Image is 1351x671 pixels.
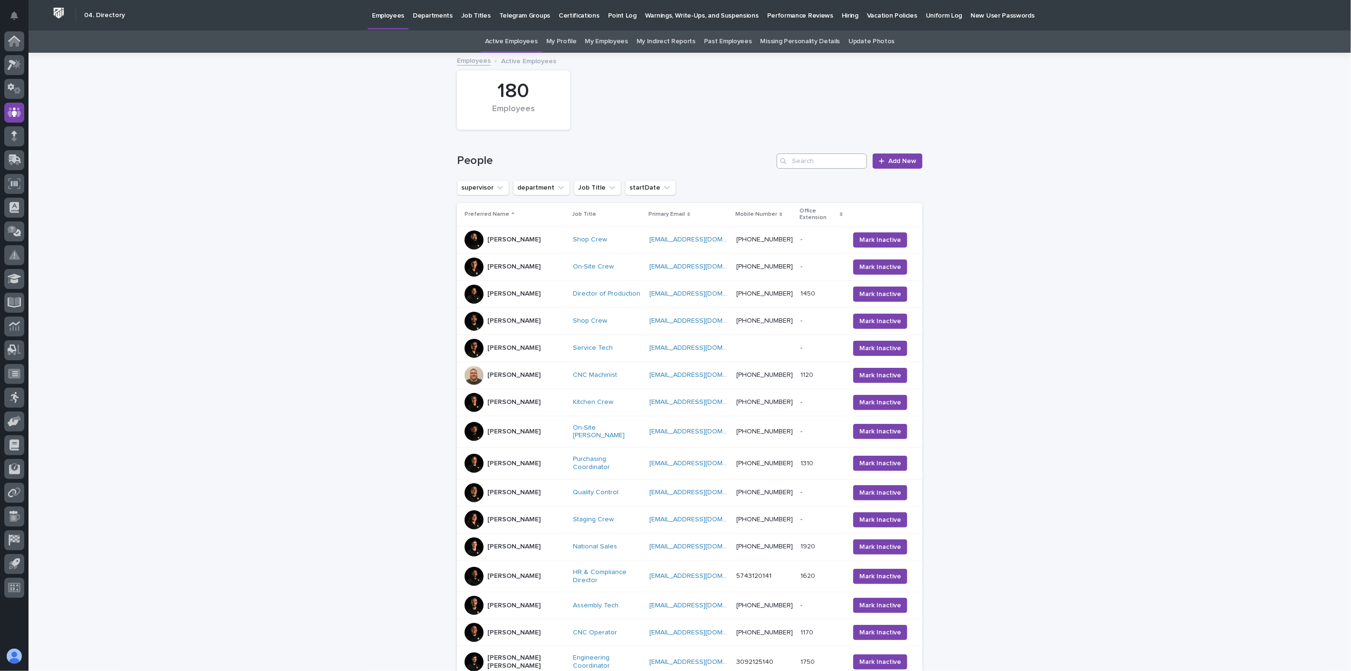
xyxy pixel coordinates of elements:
[800,656,817,666] p: 1750
[735,209,777,220] p: Mobile Number
[853,485,907,500] button: Mark Inactive
[853,341,907,356] button: Mark Inactive
[487,543,541,551] p: [PERSON_NAME]
[859,344,901,353] span: Mark Inactive
[853,512,907,527] button: Mark Inactive
[487,398,541,406] p: [PERSON_NAME]
[573,344,613,352] a: Service Tech
[800,234,804,244] p: -
[649,573,757,579] a: [EMAIL_ADDRESS][DOMAIN_NAME]
[649,345,757,351] a: [EMAIL_ADDRESS][DOMAIN_NAME]
[457,389,923,416] tr: [PERSON_NAME]Kitchen Crew [EMAIL_ADDRESS][DOMAIN_NAME] [PHONE_NUMBER]-- Mark Inactive
[649,236,757,243] a: [EMAIL_ADDRESS][DOMAIN_NAME]
[800,426,804,436] p: -
[573,543,617,551] a: National Sales
[859,657,901,667] span: Mark Inactive
[649,263,757,270] a: [EMAIL_ADDRESS][DOMAIN_NAME]
[736,516,793,523] a: [PHONE_NUMBER]
[573,236,607,244] a: Shop Crew
[457,180,509,195] button: supervisor
[473,104,554,124] div: Employees
[853,259,907,275] button: Mark Inactive
[648,209,685,220] p: Primary Email
[736,317,793,324] a: [PHONE_NUMBER]
[800,369,815,379] p: 1120
[649,516,757,523] a: [EMAIL_ADDRESS][DOMAIN_NAME]
[859,398,901,407] span: Mark Inactive
[859,427,901,436] span: Mark Inactive
[12,11,24,27] div: Notifications
[457,362,923,389] tr: [PERSON_NAME]CNC Machinist [EMAIL_ADDRESS][DOMAIN_NAME] [PHONE_NUMBER]11201120 Mark Inactive
[487,263,541,271] p: [PERSON_NAME]
[859,488,901,498] span: Mark Inactive
[457,55,491,66] a: Employees
[800,600,804,610] p: -
[777,153,867,169] input: Search
[859,316,901,326] span: Mark Inactive
[573,629,617,637] a: CNC Operator
[853,287,907,302] button: Mark Inactive
[457,619,923,646] tr: [PERSON_NAME]CNC Operator [EMAIL_ADDRESS][DOMAIN_NAME] [PHONE_NUMBER]11701170 Mark Inactive
[573,398,613,406] a: Kitchen Crew
[888,158,916,164] span: Add New
[487,236,541,244] p: [PERSON_NAME]
[859,572,901,581] span: Mark Inactive
[736,460,793,467] a: [PHONE_NUMBER]
[649,460,757,467] a: [EMAIL_ADDRESS][DOMAIN_NAME]
[736,399,793,405] a: [PHONE_NUMBER]
[800,458,815,468] p: 1310
[457,154,773,168] h1: People
[573,516,614,524] a: Staging Crew
[859,371,901,380] span: Mark Inactive
[637,30,695,53] a: My Indirect Reports
[84,11,125,19] h2: 04. Directory
[736,629,793,636] a: [PHONE_NUMBER]
[853,424,907,439] button: Mark Inactive
[800,396,804,406] p: -
[572,209,596,220] p: Job Title
[649,489,757,496] a: [EMAIL_ADDRESS][DOMAIN_NAME]
[736,290,793,297] a: [PHONE_NUMBER]
[853,625,907,640] button: Mark Inactive
[800,487,804,497] p: -
[573,455,642,471] a: Purchasing Coordinator
[485,30,538,53] a: Active Employees
[649,629,757,636] a: [EMAIL_ADDRESS][DOMAIN_NAME]
[457,335,923,362] tr: [PERSON_NAME]Service Tech [EMAIL_ADDRESS][DOMAIN_NAME] -- Mark Inactive
[853,314,907,329] button: Mark Inactive
[50,4,67,22] img: Workspace Logo
[573,317,607,325] a: Shop Crew
[649,428,757,435] a: [EMAIL_ADDRESS][DOMAIN_NAME]
[573,568,642,585] a: HR & Compliance Director
[487,317,541,325] p: [PERSON_NAME]
[859,628,901,637] span: Mark Inactive
[853,569,907,584] button: Mark Inactive
[649,543,757,550] a: [EMAIL_ADDRESS][DOMAIN_NAME]
[853,654,907,670] button: Mark Inactive
[487,460,541,468] p: [PERSON_NAME]
[573,602,618,610] a: Assembly Tech
[501,55,556,66] p: Active Employees
[853,232,907,248] button: Mark Inactive
[573,654,642,670] a: Engineering Coordinator
[457,307,923,335] tr: [PERSON_NAME]Shop Crew [EMAIL_ADDRESS][DOMAIN_NAME] [PHONE_NUMBER]-- Mark Inactive
[4,646,24,666] button: users-avatar
[457,560,923,592] tr: [PERSON_NAME]HR & Compliance Director [EMAIL_ADDRESS][DOMAIN_NAME] 574312014116201620 Mark Inactive
[457,533,923,560] tr: [PERSON_NAME]National Sales [EMAIL_ADDRESS][DOMAIN_NAME] [PHONE_NUMBER]19201920 Mark Inactive
[487,602,541,610] p: [PERSON_NAME]
[574,180,621,195] button: Job Title
[736,489,793,496] a: [PHONE_NUMBER]
[487,428,541,436] p: [PERSON_NAME]
[761,30,840,53] a: Missing Personality Details
[487,371,541,379] p: [PERSON_NAME]
[800,261,804,271] p: -
[457,479,923,506] tr: [PERSON_NAME]Quality Control [EMAIL_ADDRESS][DOMAIN_NAME] [PHONE_NUMBER]-- Mark Inactive
[800,342,804,352] p: -
[573,424,642,440] a: On-Site [PERSON_NAME]
[487,516,541,524] p: [PERSON_NAME]
[649,317,757,324] a: [EMAIL_ADDRESS][DOMAIN_NAME]
[573,489,618,497] a: Quality Control
[736,659,773,665] a: 3092125140
[859,459,901,468] span: Mark Inactive
[573,263,614,271] a: On-Site Crew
